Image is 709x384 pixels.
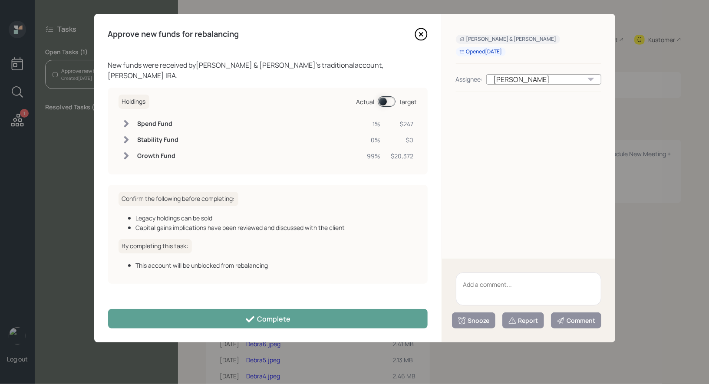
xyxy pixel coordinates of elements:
h4: Approve new funds for rebalancing [108,30,239,39]
h6: By completing this task: [119,239,192,253]
h6: Holdings [119,95,149,109]
h6: Confirm the following before completing: [119,192,238,206]
h6: Stability Fund [138,136,179,144]
div: $20,372 [391,151,414,161]
div: Report [508,316,538,325]
div: Complete [245,314,290,325]
div: 99% [367,151,381,161]
div: [PERSON_NAME] & [PERSON_NAME] [459,36,557,43]
div: Snooze [458,316,490,325]
div: [PERSON_NAME] [486,74,601,85]
div: Opened [DATE] [459,48,502,56]
button: Complete [108,309,428,328]
div: Assignee: [456,75,483,84]
h6: Spend Fund [138,120,179,128]
button: Report [502,312,544,328]
div: 1% [367,119,381,128]
div: Legacy holdings can be sold [136,213,417,223]
div: Capital gains implications have been reviewed and discussed with the client [136,223,417,232]
div: Comment [557,316,596,325]
div: Target [399,97,417,106]
button: Comment [551,312,601,328]
div: $0 [391,135,414,144]
div: This account will be unblocked from rebalancing [136,261,417,270]
div: 0% [367,135,381,144]
button: Snooze [452,312,495,328]
h6: Growth Fund [138,152,179,160]
div: $247 [391,119,414,128]
div: Actual [356,97,375,106]
div: New funds were received by [PERSON_NAME] & [PERSON_NAME] 's traditional account, [PERSON_NAME] IRA . [108,60,428,81]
